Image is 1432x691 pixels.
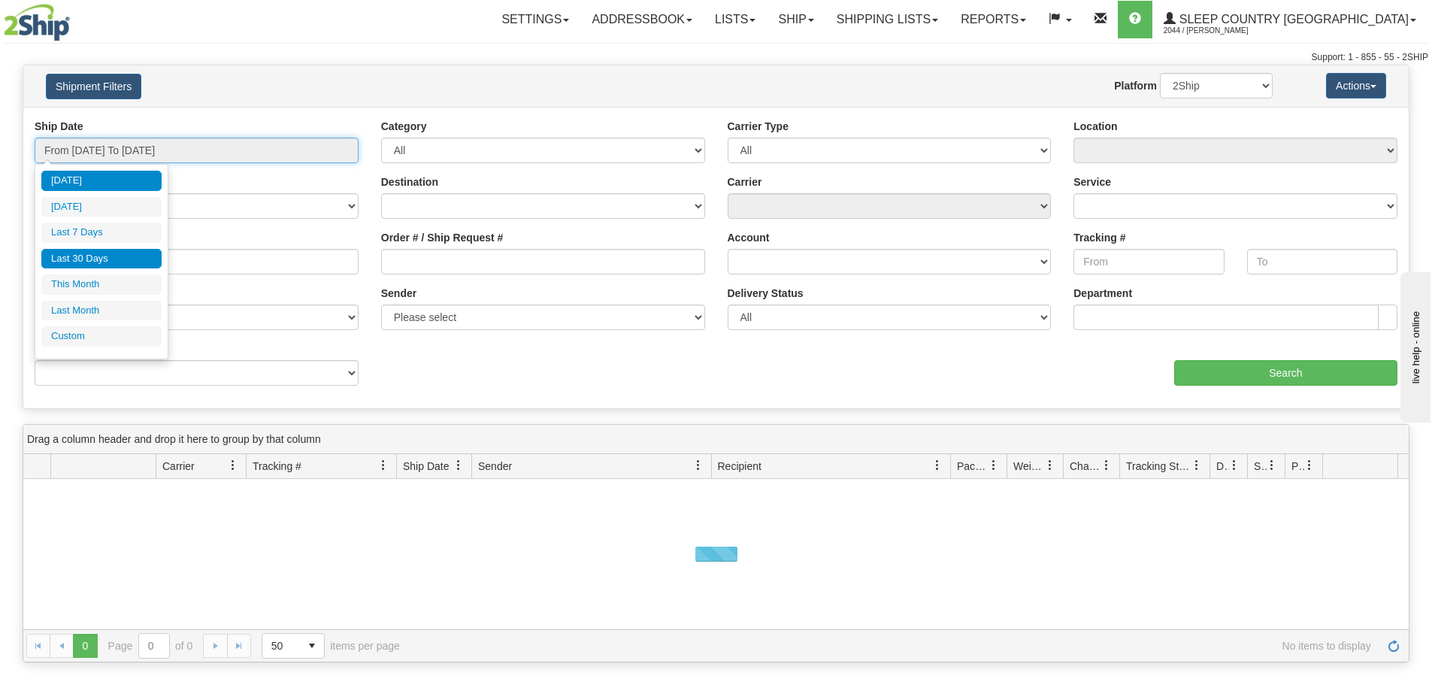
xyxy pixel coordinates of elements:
span: Weight [1013,459,1045,474]
span: Delivery Status [1216,459,1229,474]
a: Carrier filter column settings [220,453,246,478]
span: Carrier [162,459,195,474]
a: Sender filter column settings [686,453,711,478]
span: Shipment Issues [1254,459,1267,474]
a: Delivery Status filter column settings [1222,453,1247,478]
span: Ship Date [403,459,449,474]
label: Carrier [728,174,762,189]
li: Last Month [41,301,162,321]
span: Tracking Status [1126,459,1191,474]
input: To [1247,249,1397,274]
label: Order # / Ship Request # [381,230,504,245]
span: Page 0 [73,634,97,658]
label: Category [381,119,427,134]
a: Pickup Status filter column settings [1297,453,1322,478]
span: No items to display [421,640,1371,652]
label: Location [1073,119,1117,134]
input: From [1073,249,1224,274]
span: Charge [1070,459,1101,474]
a: Tracking Status filter column settings [1184,453,1209,478]
li: [DATE] [41,197,162,217]
span: Sleep Country [GEOGRAPHIC_DATA] [1176,13,1409,26]
a: Ship [767,1,825,38]
span: Page of 0 [108,633,193,659]
a: Tracking # filter column settings [371,453,396,478]
a: Ship Date filter column settings [446,453,471,478]
a: Refresh [1382,634,1406,658]
div: Support: 1 - 855 - 55 - 2SHIP [4,51,1428,64]
li: This Month [41,274,162,295]
a: Settings [490,1,580,38]
img: logo2044.jpg [4,4,70,41]
span: select [300,634,324,658]
a: Shipping lists [825,1,949,38]
a: Sleep Country [GEOGRAPHIC_DATA] 2044 / [PERSON_NAME] [1152,1,1427,38]
span: Recipient [718,459,761,474]
span: 2044 / [PERSON_NAME] [1164,23,1276,38]
a: Lists [704,1,767,38]
button: Actions [1326,73,1386,98]
label: Delivery Status [728,286,804,301]
span: Page sizes drop down [262,633,325,659]
li: Custom [41,326,162,347]
a: Weight filter column settings [1037,453,1063,478]
a: Shipment Issues filter column settings [1259,453,1285,478]
label: Ship Date [35,119,83,134]
label: Sender [381,286,416,301]
span: 50 [271,638,291,653]
div: live help - online [11,13,139,24]
a: Reports [949,1,1037,38]
li: Last 30 Days [41,249,162,269]
span: Pickup Status [1291,459,1304,474]
span: Tracking # [253,459,301,474]
label: Service [1073,174,1111,189]
label: Carrier Type [728,119,789,134]
label: Platform [1114,78,1157,93]
input: Search [1174,360,1397,386]
span: Packages [957,459,988,474]
a: Recipient filter column settings [925,453,950,478]
li: [DATE] [41,171,162,191]
li: Last 7 Days [41,223,162,243]
a: Packages filter column settings [981,453,1007,478]
span: Sender [478,459,512,474]
label: Tracking # [1073,230,1125,245]
label: Account [728,230,770,245]
label: Department [1073,286,1132,301]
iframe: chat widget [1397,268,1430,422]
span: items per page [262,633,400,659]
button: Shipment Filters [46,74,141,99]
a: Charge filter column settings [1094,453,1119,478]
a: Addressbook [580,1,704,38]
div: grid grouping header [23,425,1409,454]
label: Destination [381,174,438,189]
